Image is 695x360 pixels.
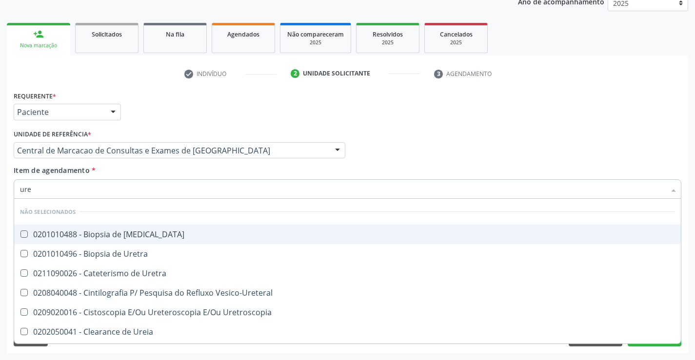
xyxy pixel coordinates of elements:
span: Agendados [227,30,259,38]
div: 2 [291,69,299,78]
label: Unidade de referência [14,127,91,142]
span: Resolvidos [373,30,403,38]
div: 0201010488 - Biopsia de [MEDICAL_DATA] [20,230,675,238]
div: person_add [33,29,44,39]
span: Paciente [17,107,101,117]
div: 2025 [363,39,412,46]
div: 2025 [432,39,480,46]
div: 0208040048 - Cintilografia P/ Pesquisa do Refluxo Vesico-Ureteral [20,289,675,297]
div: 0202050041 - Clearance de Ureia [20,328,675,336]
div: 0211090026 - Cateterismo de Uretra [20,269,675,277]
span: Cancelados [440,30,473,38]
span: Item de agendamento [14,166,90,175]
div: Unidade solicitante [303,69,370,78]
span: Na fila [166,30,184,38]
span: Central de Marcacao de Consultas e Exames de [GEOGRAPHIC_DATA] [17,146,325,155]
span: Solicitados [92,30,122,38]
div: 0209020016 - Cistoscopia E/Ou Ureteroscopia E/Ou Uretroscopia [20,308,675,316]
div: 2025 [287,39,344,46]
div: 0201010496 - Biopsia de Uretra [20,250,675,258]
input: Buscar por procedimentos [20,179,665,199]
span: Não compareceram [287,30,344,38]
div: Nova marcação [14,42,63,49]
label: Requerente [14,89,56,104]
